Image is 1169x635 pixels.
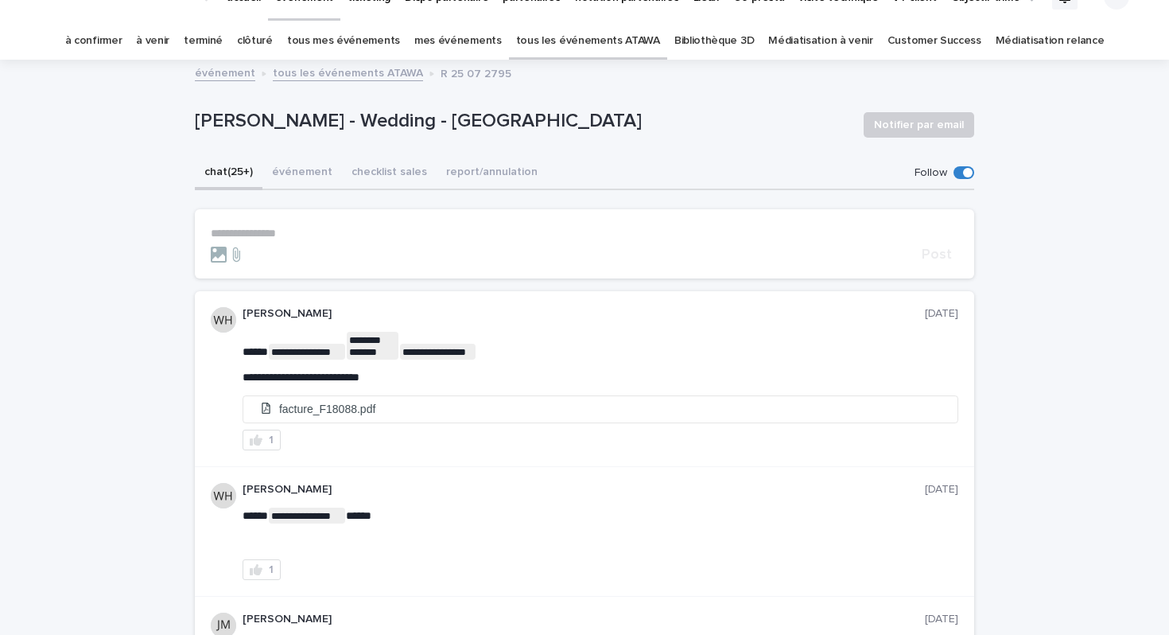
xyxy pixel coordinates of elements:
a: à confirmer [65,22,122,60]
a: tous les événements ATAWA [516,22,660,60]
a: Médiatisation relance [996,22,1105,60]
div: 1 [269,564,274,575]
button: 1 [243,559,281,580]
p: [DATE] [925,307,958,321]
a: à venir [136,22,169,60]
a: tous les événements ATAWA [273,63,423,81]
a: événement [195,63,255,81]
a: Médiatisation à venir [768,22,873,60]
button: Notifier par email [864,112,974,138]
li: facture_F18088.pdf [243,396,957,423]
a: tous mes événements [287,22,400,60]
div: 1 [269,434,274,446]
a: clôturé [237,22,273,60]
button: événement [262,157,342,190]
a: mes événements [414,22,502,60]
p: [PERSON_NAME] [243,307,925,321]
p: R 25 07 2795 [441,64,511,81]
p: [PERSON_NAME] [243,483,925,497]
span: Post [922,247,952,262]
button: 1 [243,430,281,450]
button: chat (25+) [195,157,262,190]
p: [DATE] [925,613,958,626]
a: Bibliothèque 3D [674,22,754,60]
p: [PERSON_NAME] [243,613,925,626]
button: report/annulation [437,157,547,190]
span: Notifier par email [874,117,964,133]
a: terminé [184,22,223,60]
p: [DATE] [925,483,958,497]
p: [PERSON_NAME] - Wedding - [GEOGRAPHIC_DATA] [195,110,851,133]
p: Follow [915,166,947,180]
a: Customer Success [887,22,981,60]
button: Post [915,247,958,262]
button: checklist sales [342,157,437,190]
a: facture_F18088.pdf [243,396,957,423]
